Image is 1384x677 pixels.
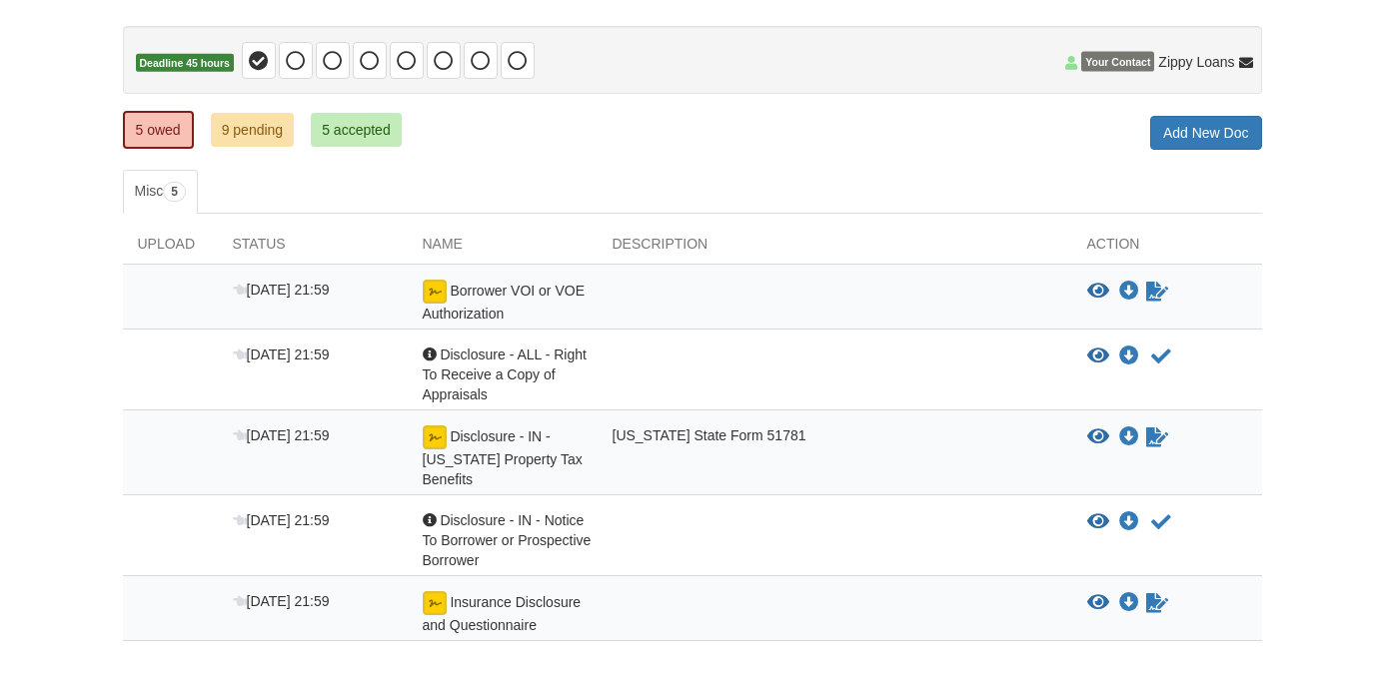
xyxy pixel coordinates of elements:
button: View Disclosure - ALL - Right To Receive a Copy of Appraisals [1087,346,1109,366]
span: [DATE] 21:59 [233,346,330,362]
span: Disclosure - IN - Notice To Borrower or Prospective Borrower [423,512,592,568]
a: Download Disclosure - ALL - Right To Receive a Copy of Appraisals [1119,348,1139,364]
a: Misc [123,170,198,214]
img: Ready for you to esign [423,591,447,615]
span: Disclosure - ALL - Right To Receive a Copy of Appraisals [423,346,587,402]
img: Ready for you to esign [423,280,447,304]
a: Sign Form [1144,591,1170,615]
span: Borrower VOI or VOE Authorization [423,283,585,322]
a: 5 owed [123,111,194,149]
span: 5 [163,182,186,202]
button: View Disclosure - IN - Indiana Property Tax Benefits [1087,427,1109,447]
a: 5 accepted [311,113,402,147]
div: Action [1072,234,1262,264]
span: [DATE] 21:59 [233,282,330,298]
a: Download Disclosure - IN - Notice To Borrower or Prospective Borrower [1119,514,1139,530]
a: Sign Form [1144,425,1170,449]
span: Zippy Loans [1158,52,1234,72]
button: View Disclosure - IN - Notice To Borrower or Prospective Borrower [1087,512,1109,532]
span: Deadline 45 hours [136,54,234,73]
button: View Borrower VOI or VOE Authorization [1087,282,1109,302]
span: Insurance Disclosure and Questionnaire [423,594,582,633]
div: Status [218,234,408,264]
a: Add New Doc [1150,116,1262,150]
div: Upload [123,234,218,264]
span: [DATE] 21:59 [233,512,330,528]
span: [DATE] 21:59 [233,593,330,609]
a: Download Insurance Disclosure and Questionnaire [1119,595,1139,611]
a: Sign Form [1144,280,1170,304]
span: [DATE] 21:59 [233,427,330,443]
a: Download Borrower VOI or VOE Authorization [1119,284,1139,300]
a: 9 pending [211,113,295,147]
span: Your Contact [1081,52,1154,72]
span: Disclosure - IN - [US_STATE] Property Tax Benefits [423,428,583,487]
button: Acknowledge receipt of document [1149,510,1173,534]
div: Name [408,234,598,264]
a: Download Disclosure - IN - Indiana Property Tax Benefits [1119,429,1139,445]
div: [US_STATE] State Form 51781 [598,425,1072,489]
div: Description [598,234,1072,264]
button: Acknowledge receipt of document [1149,344,1173,368]
img: Ready for you to esign [423,425,447,449]
button: View Insurance Disclosure and Questionnaire [1087,593,1109,613]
